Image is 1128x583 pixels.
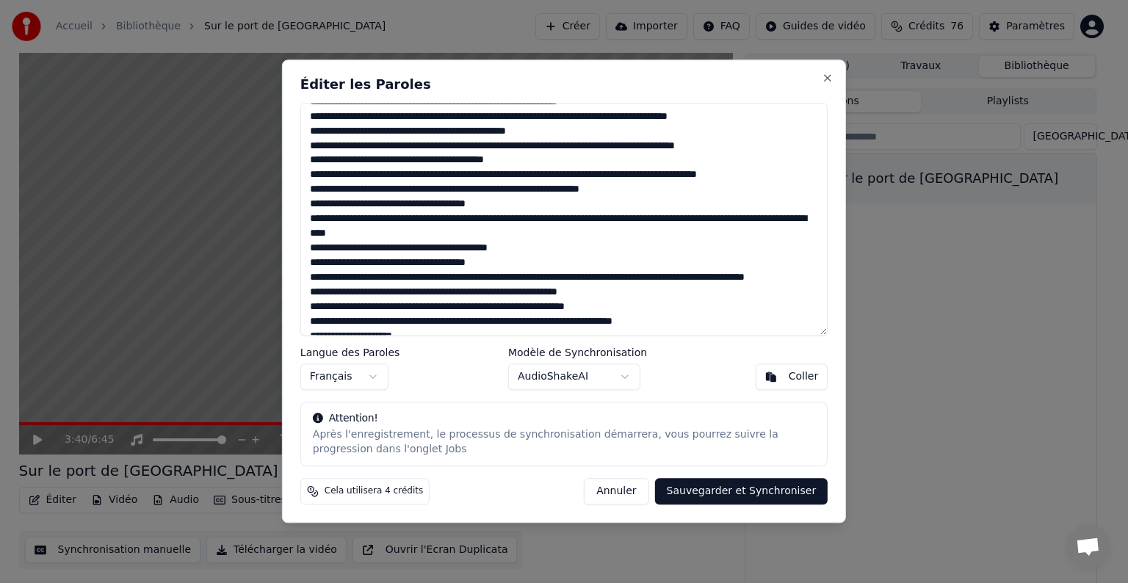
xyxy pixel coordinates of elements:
div: Coller [789,370,819,385]
div: Après l'enregistrement, le processus de synchronisation démarrera, vous pourrez suivre la progres... [313,428,815,457]
button: Annuler [584,479,648,505]
div: Attention! [313,412,815,427]
button: Coller [756,364,828,391]
label: Modèle de Synchronisation [508,348,647,358]
button: Sauvegarder et Synchroniser [655,479,828,505]
h2: Éditer les Paroles [300,78,828,91]
span: Cela utilisera 4 crédits [325,486,423,498]
label: Langue des Paroles [300,348,400,358]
